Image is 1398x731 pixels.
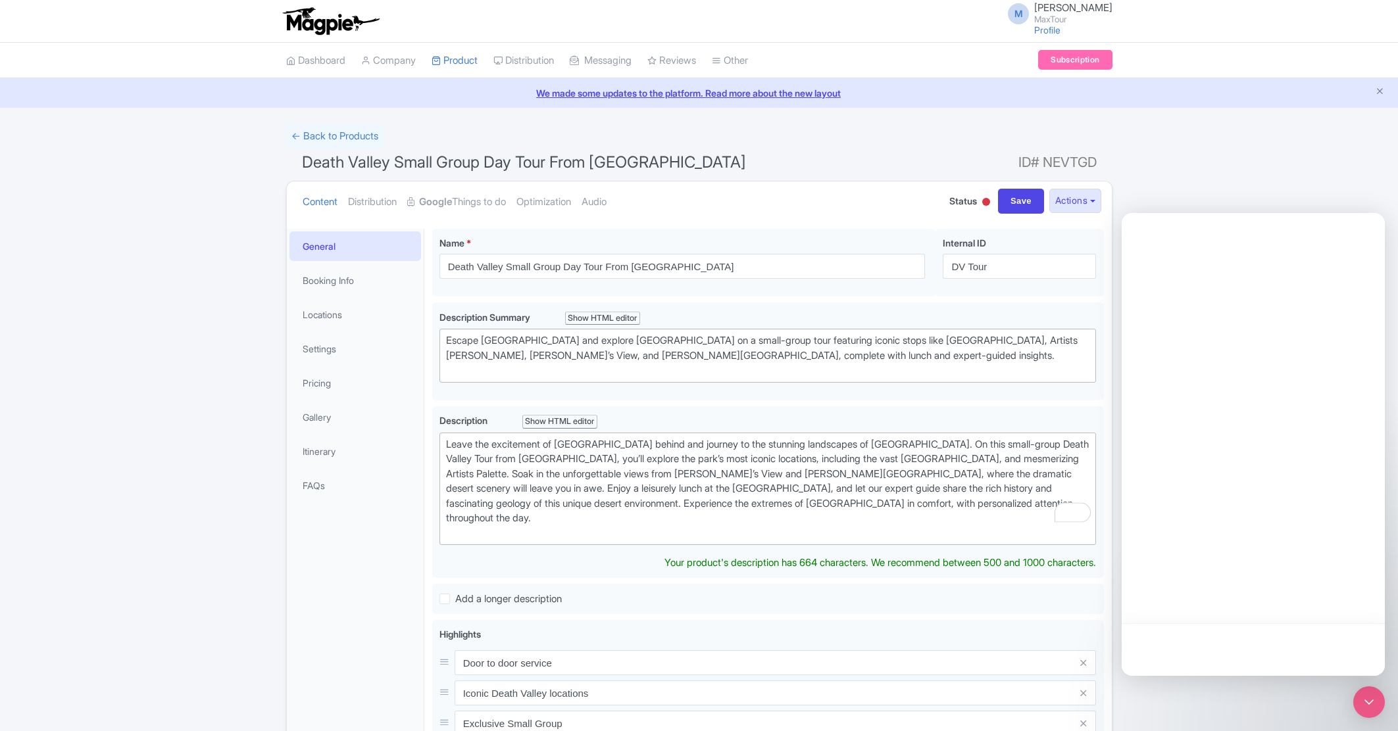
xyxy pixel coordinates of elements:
a: Itinerary [289,436,421,466]
a: We made some updates to the platform. Read more about the new layout [8,86,1390,100]
span: ID# NEVTGD [1018,149,1097,176]
a: Audio [582,181,607,223]
img: logo-ab69f6fb50320c5b225c76a69d11143b.png [280,7,382,35]
div: Show HTML editor [565,312,641,325]
small: MaxTour [1034,15,1112,24]
a: ← Back to Products [286,124,384,149]
a: Subscription [1038,50,1112,70]
span: Add a longer description [455,592,562,605]
div: Your product's description has 664 characters. We recommend between 500 and 1000 characters. [664,555,1096,571]
a: Reviews [647,43,696,79]
div: Show HTML editor [522,415,598,429]
a: FAQs [289,471,421,500]
a: Settings [289,334,421,364]
a: GoogleThings to do [407,181,506,223]
button: Close announcement [1375,85,1385,100]
span: Description Summary [439,312,532,323]
span: Highlights [439,628,481,640]
a: Profile [1034,24,1061,35]
span: Name [439,237,464,248]
span: Death Valley Small Group Day Tour From [GEOGRAPHIC_DATA] [302,153,746,172]
input: Save [998,189,1044,214]
span: M [1008,3,1029,24]
span: Description [439,415,489,426]
span: [PERSON_NAME] [1034,1,1112,14]
trix-editor: To enrich screen reader interactions, please activate Accessibility in Grammarly extension settings [439,433,1097,546]
a: Product [432,43,478,79]
a: Distribution [493,43,554,79]
button: Actions [1049,189,1101,213]
a: Optimization [516,181,571,223]
a: Content [303,181,337,223]
a: Locations [289,300,421,329]
span: Status [949,194,977,208]
a: Dashboard [286,43,345,79]
div: Escape [GEOGRAPHIC_DATA] and explore [GEOGRAPHIC_DATA] on a small-group tour featuring iconic sto... [446,333,1090,378]
div: Open Intercom Messenger [1353,686,1385,718]
a: Gallery [289,402,421,432]
div: Leave the excitement of [GEOGRAPHIC_DATA] behind and journey to the stunning landscapes of [GEOGR... [446,437,1090,541]
a: M [PERSON_NAME] MaxTour [1000,3,1112,24]
span: Internal ID [943,237,986,248]
a: Pricing [289,368,421,398]
a: Company [361,43,416,79]
a: Other [712,43,748,79]
a: Booking Info [289,266,421,295]
a: Messaging [570,43,632,79]
div: Inactive [980,193,993,213]
a: Distribution [348,181,397,223]
a: General [289,231,421,261]
strong: Google [419,195,452,210]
